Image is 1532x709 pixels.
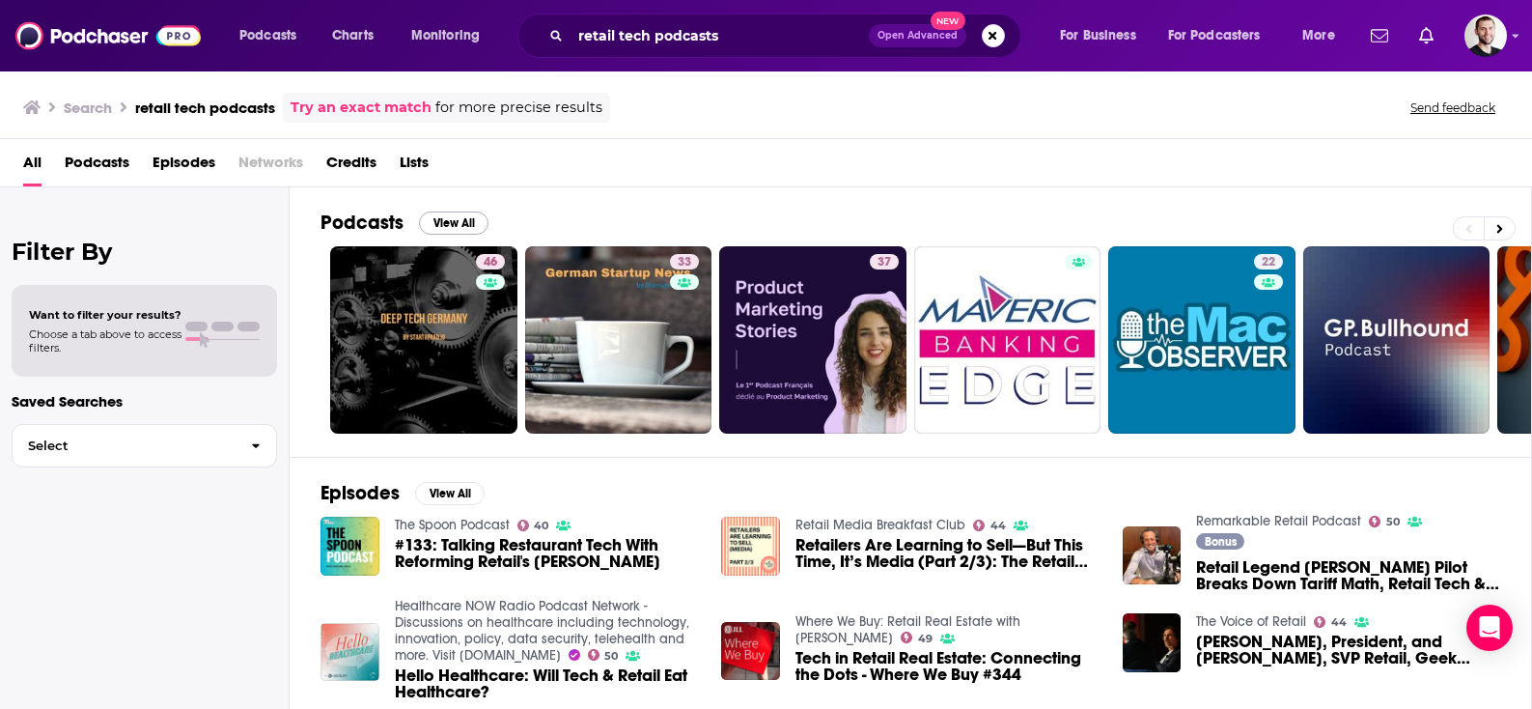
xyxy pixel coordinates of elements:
span: For Podcasters [1168,22,1261,49]
a: 22 [1254,254,1283,269]
span: 22 [1262,253,1275,272]
a: Ron Wilson, President, and Mat Povse, SVP Retail, Geek Squad Services & Best Buy Business, Best B... [1196,634,1500,666]
span: Retail Legend [PERSON_NAME] Pilot Breaks Down Tariff Math, Retail Tech & Brand Survival [1196,559,1500,592]
img: Hello Healthcare: Will Tech & Retail Eat Healthcare? [320,623,379,682]
button: Open AdvancedNew [869,24,966,47]
p: Saved Searches [12,392,277,411]
img: #133: Talking Restaurant Tech With Reforming Retail's Jordan Thaeler [320,517,379,576]
img: Tech in Retail Real Estate: Connecting the Dots - Where We Buy #344 [721,622,780,681]
a: Podcasts [65,147,129,186]
a: 33 [525,246,712,434]
h3: retail tech podcasts [135,99,275,117]
a: 50 [588,649,619,661]
a: 50 [1369,516,1400,527]
a: 46 [330,246,517,434]
span: 37 [877,253,891,272]
a: Retail Media Breakfast Club [795,517,965,533]
button: open menu [1046,20,1160,51]
a: 22 [1108,246,1295,434]
span: 40 [534,522,548,530]
a: Healthcare NOW Radio Podcast Network - Discussions on healthcare including technology, innovation... [395,598,689,664]
span: For Business [1060,22,1136,49]
a: 40 [517,520,549,531]
a: 44 [1314,616,1347,628]
a: Where We Buy: Retail Real Estate with James Cook [795,613,1020,646]
h2: Episodes [320,481,400,505]
input: Search podcasts, credits, & more... [571,20,869,51]
span: 44 [1331,618,1347,627]
a: Lists [400,147,429,186]
span: 44 [990,522,1006,530]
h2: Filter By [12,238,277,266]
button: View All [415,482,485,505]
button: View All [419,212,488,235]
a: All [23,147,42,186]
a: Hello Healthcare: Will Tech & Retail Eat Healthcare? [395,667,699,700]
a: PodcastsView All [320,211,488,235]
div: Open Intercom Messenger [1466,605,1513,651]
span: 46 [484,253,497,272]
h2: Podcasts [320,211,404,235]
button: Send feedback [1405,99,1501,116]
a: Remarkable Retail Podcast [1196,513,1361,529]
button: Show profile menu [1464,14,1507,57]
a: 33 [670,254,699,269]
img: Retail Legend Ken Pilot Breaks Down Tariff Math, Retail Tech & Brand Survival [1123,526,1182,585]
span: [PERSON_NAME], President, and [PERSON_NAME], SVP Retail, Geek Squad Services & Best Buy Business,... [1196,634,1500,666]
span: #133: Talking Restaurant Tech With Reforming Retail's [PERSON_NAME] [395,537,699,570]
span: 33 [678,253,691,272]
button: open menu [1156,20,1289,51]
a: 37 [719,246,906,434]
img: User Profile [1464,14,1507,57]
img: Retailers Are Learning to Sell—But This Time, It’s Media (Part 2/3): The Retail Media Tech Stack [721,517,780,576]
span: Charts [332,22,374,49]
span: More [1302,22,1335,49]
a: 49 [901,632,933,643]
button: open menu [398,20,505,51]
span: Choose a tab above to access filters. [29,327,181,354]
span: Open Advanced [877,31,958,41]
div: Search podcasts, credits, & more... [536,14,1040,58]
a: Show notifications dropdown [1411,19,1441,52]
span: Podcasts [239,22,296,49]
img: Podchaser - Follow, Share and Rate Podcasts [15,17,201,54]
button: Select [12,424,277,468]
span: Monitoring [411,22,480,49]
a: The Voice of Retail [1196,613,1306,630]
span: Bonus [1205,536,1237,548]
span: Logged in as jaheld24 [1464,14,1507,57]
a: EpisodesView All [320,481,485,505]
a: Credits [326,147,376,186]
span: Want to filter your results? [29,308,181,322]
span: for more precise results [435,97,602,119]
a: Tech in Retail Real Estate: Connecting the Dots - Where We Buy #344 [795,650,1100,683]
a: Charts [320,20,385,51]
span: 50 [604,652,618,661]
a: 37 [870,254,899,269]
img: Ron Wilson, President, and Mat Povse, SVP Retail, Geek Squad Services & Best Buy Business, Best B... [1123,613,1182,672]
a: Retail Legend Ken Pilot Breaks Down Tariff Math, Retail Tech & Brand Survival [1196,559,1500,592]
button: open menu [226,20,321,51]
span: Select [13,440,236,452]
a: Retailers Are Learning to Sell—But This Time, It’s Media (Part 2/3): The Retail Media Tech Stack [795,537,1100,570]
span: New [931,12,965,30]
a: Episodes [153,147,215,186]
a: Try an exact match [291,97,432,119]
span: 49 [918,635,933,643]
a: 46 [476,254,505,269]
span: 50 [1386,518,1400,526]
